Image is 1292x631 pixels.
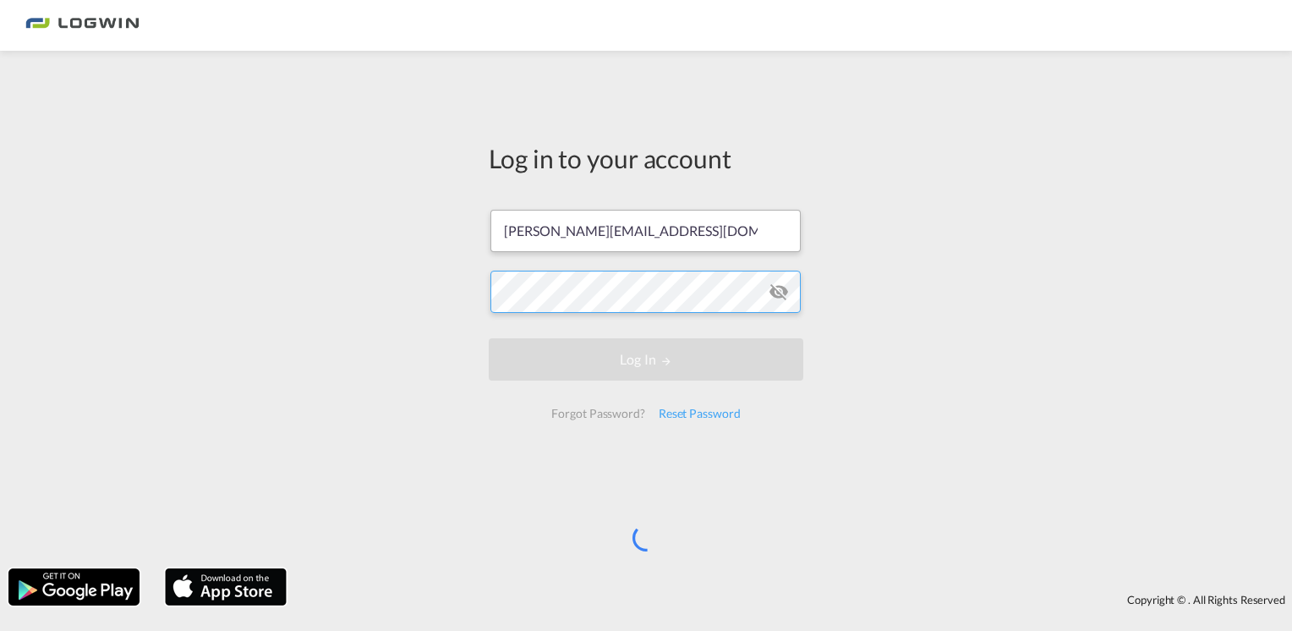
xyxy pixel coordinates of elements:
[545,398,651,429] div: Forgot Password?
[163,567,288,607] img: apple.png
[7,567,141,607] img: google.png
[652,398,747,429] div: Reset Password
[490,210,801,252] input: Enter email/phone number
[25,7,140,45] img: bc73a0e0d8c111efacd525e4c8ad7d32.png
[769,282,789,302] md-icon: icon-eye-off
[295,585,1292,614] div: Copyright © . All Rights Reserved
[489,140,803,176] div: Log in to your account
[489,338,803,381] button: LOGIN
